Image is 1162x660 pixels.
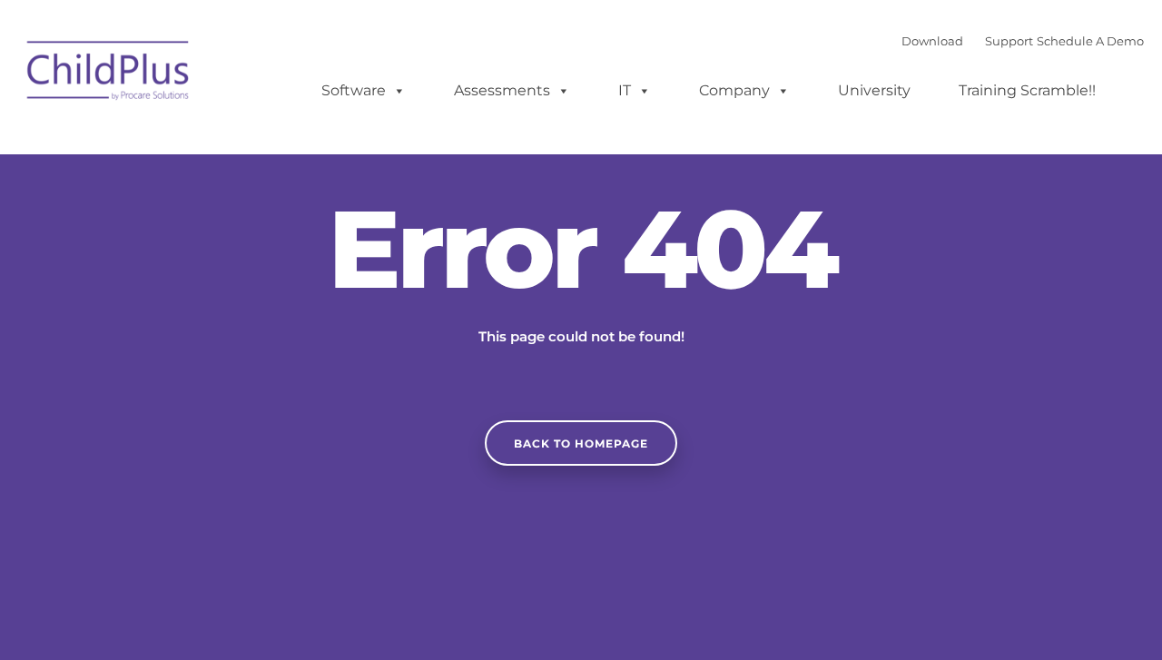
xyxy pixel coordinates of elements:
a: Back to homepage [485,420,677,466]
font: | [901,34,1144,48]
h2: Error 404 [309,194,853,303]
a: IT [600,73,669,109]
a: Schedule A Demo [1037,34,1144,48]
img: ChildPlus by Procare Solutions [18,28,200,119]
a: Download [901,34,963,48]
a: Training Scramble!! [940,73,1114,109]
a: Company [681,73,808,109]
a: Support [985,34,1033,48]
p: This page could not be found! [390,326,772,348]
a: Software [303,73,424,109]
a: University [820,73,929,109]
a: Assessments [436,73,588,109]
